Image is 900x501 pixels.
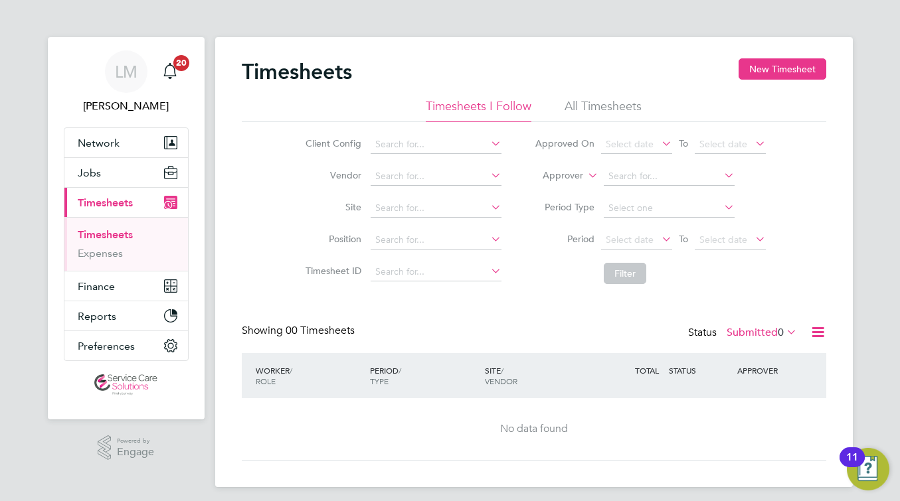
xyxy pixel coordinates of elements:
[727,326,797,339] label: Submitted
[64,158,188,187] button: Jobs
[157,50,183,93] a: 20
[635,365,659,376] span: TOTAL
[64,98,189,114] span: Lee McMillan
[501,365,503,376] span: /
[535,201,594,213] label: Period Type
[98,435,154,461] a: Powered byEngage
[371,263,501,281] input: Search for...
[675,230,692,248] span: To
[371,135,501,154] input: Search for...
[666,358,735,382] div: STATUS
[688,324,800,342] div: Status
[78,280,115,293] span: Finance
[370,376,389,386] span: TYPE
[606,234,654,246] span: Select date
[778,326,784,339] span: 0
[78,310,116,322] span: Reports
[252,358,367,393] div: WORKER
[371,231,501,250] input: Search for...
[286,324,355,337] span: 00 Timesheets
[367,358,482,393] div: PERIOD
[604,263,646,284] button: Filter
[173,55,189,71] span: 20
[846,457,858,474] div: 11
[78,228,133,241] a: Timesheets
[78,167,101,179] span: Jobs
[256,376,276,386] span: ROLE
[482,358,596,393] div: SITE
[78,137,120,149] span: Network
[699,138,747,150] span: Select date
[78,247,123,259] a: Expenses
[565,98,642,122] li: All Timesheets
[64,301,188,330] button: Reports
[64,50,189,114] a: LM[PERSON_NAME]
[78,196,133,209] span: Timesheets
[847,448,889,490] button: Open Resource Center, 11 new notifications
[64,128,188,157] button: Network
[426,98,531,122] li: Timesheets I Follow
[64,331,188,360] button: Preferences
[64,188,188,217] button: Timesheets
[117,447,154,458] span: Engage
[485,376,517,386] span: VENDOR
[699,234,747,246] span: Select date
[290,365,292,376] span: /
[302,265,361,277] label: Timesheet ID
[242,58,352,85] h2: Timesheets
[535,137,594,149] label: Approved On
[64,271,188,301] button: Finance
[302,201,361,213] label: Site
[734,358,803,382] div: APPROVER
[739,58,826,80] button: New Timesheet
[604,167,735,186] input: Search for...
[371,199,501,218] input: Search for...
[675,135,692,152] span: To
[302,233,361,245] label: Position
[302,137,361,149] label: Client Config
[115,63,137,80] span: LM
[606,138,654,150] span: Select date
[535,233,594,245] label: Period
[78,340,135,352] span: Preferences
[242,324,357,338] div: Showing
[94,374,157,395] img: servicecare-logo-retina.png
[117,435,154,447] span: Powered by
[604,199,735,218] input: Select one
[48,37,205,419] nav: Main navigation
[255,422,813,436] div: No data found
[302,169,361,181] label: Vendor
[64,374,189,395] a: Go to home page
[371,167,501,186] input: Search for...
[523,169,583,182] label: Approver
[399,365,401,376] span: /
[64,217,188,271] div: Timesheets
